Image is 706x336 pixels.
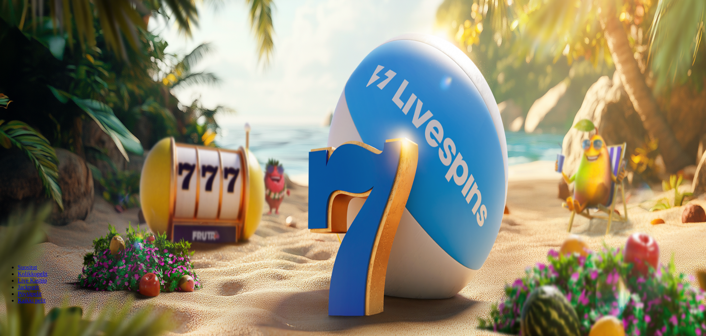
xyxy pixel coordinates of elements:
[3,252,703,318] header: Lobby
[18,291,42,297] a: Pöytäpelit
[18,284,39,290] a: Jackpotit
[18,277,47,284] a: Live Kasino
[18,271,48,277] a: Kolikkopelit
[18,297,46,304] a: Kaikki pelit
[18,264,37,270] a: Suositut
[3,252,703,304] nav: Lobby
